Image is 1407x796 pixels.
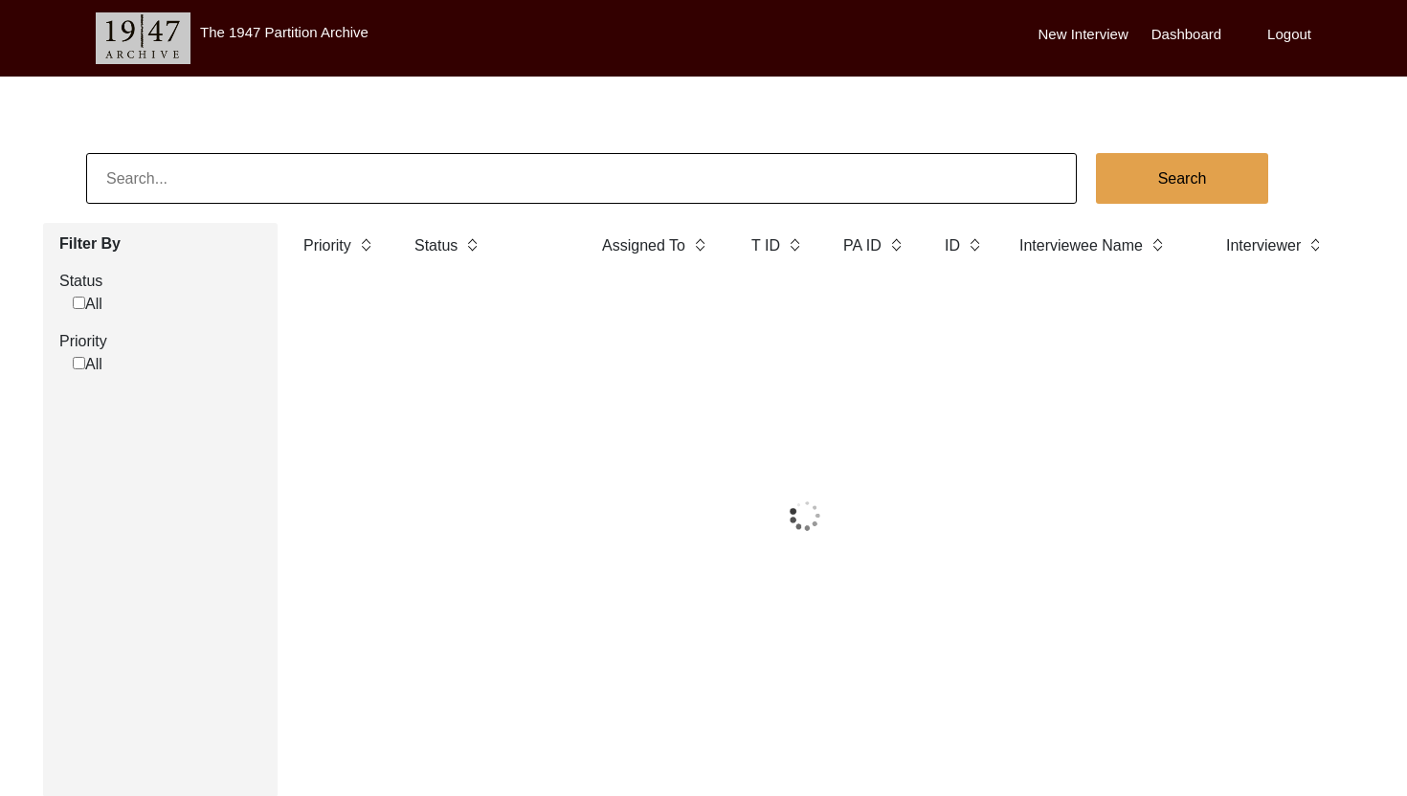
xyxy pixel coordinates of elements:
label: Priority [59,330,263,353]
input: All [73,297,85,309]
label: Status [59,270,263,293]
label: Priority [303,234,351,257]
img: sort-button.png [788,234,801,255]
label: Filter By [59,232,263,255]
label: PA ID [843,234,882,257]
img: sort-button.png [1150,234,1164,255]
label: All [73,293,102,316]
img: sort-button.png [1308,234,1322,255]
label: All [73,353,102,376]
label: New Interview [1038,24,1128,46]
img: sort-button.png [693,234,706,255]
button: Search [1096,153,1268,204]
label: Assigned To [602,234,685,257]
label: T ID [751,234,780,257]
img: sort-button.png [465,234,479,255]
label: Dashboard [1151,24,1221,46]
img: sort-button.png [968,234,981,255]
label: The 1947 Partition Archive [200,24,368,40]
input: Search... [86,153,1077,204]
img: header-logo.png [96,12,190,64]
label: Interviewer [1226,234,1301,257]
img: sort-button.png [889,234,903,255]
img: 1*9EBHIOzhE1XfMYoKz1JcsQ.gif [732,468,878,564]
input: All [73,357,85,369]
label: Interviewee Name [1019,234,1143,257]
label: ID [945,234,960,257]
img: sort-button.png [359,234,372,255]
label: Logout [1267,24,1311,46]
label: Status [414,234,458,257]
